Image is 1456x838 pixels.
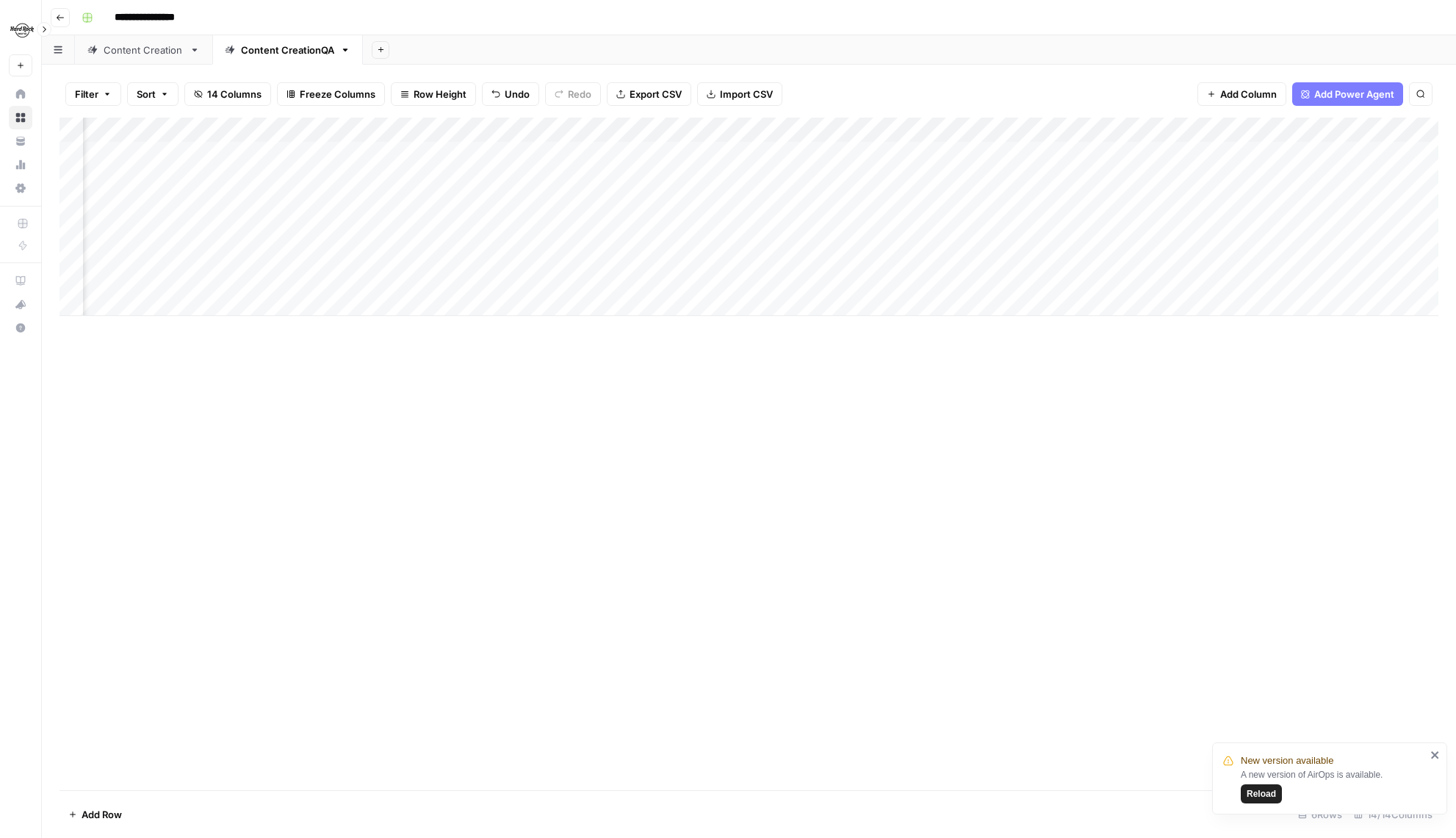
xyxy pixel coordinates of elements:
button: Help + Support [9,316,32,340]
button: 14 Columns [184,82,271,106]
a: Content Creation [75,35,212,65]
button: Sort [127,82,179,106]
a: Browse [9,106,32,129]
span: New version available [1241,753,1333,768]
a: Your Data [9,129,32,153]
span: 14 Columns [207,87,262,101]
button: Undo [482,82,539,106]
div: A new version of AirOps is available. [1241,768,1426,803]
span: Row Height [414,87,466,101]
span: Sort [137,87,156,101]
button: Export CSV [607,82,691,106]
button: Freeze Columns [277,82,385,106]
span: Redo [568,87,591,101]
span: Export CSV [630,87,682,101]
div: Content CreationQA [241,43,334,57]
span: Freeze Columns [300,87,375,101]
button: What's new? [9,293,32,316]
button: Add Row [60,803,131,826]
a: Content CreationQA [212,35,363,65]
span: Add Column [1220,87,1277,101]
button: Reload [1241,784,1282,803]
button: Workspace: Hard Rock Digital [9,12,32,49]
button: Filter [65,82,121,106]
a: Home [9,82,32,106]
button: Add Column [1197,82,1286,106]
span: Filter [75,87,98,101]
button: Row Height [391,82,476,106]
button: Import CSV [697,82,782,106]
span: Reload [1247,787,1276,801]
button: Redo [545,82,601,106]
div: Content Creation [104,43,184,57]
div: 6 Rows [1292,803,1348,826]
span: Import CSV [720,87,773,101]
button: Add Power Agent [1292,82,1403,106]
div: What's new? [10,293,32,315]
span: Undo [505,87,530,101]
a: AirOps Academy [9,269,32,293]
a: Usage [9,153,32,176]
img: Hard Rock Digital Logo [9,17,35,43]
a: Settings [9,176,32,200]
span: Add Power Agent [1314,87,1394,101]
div: 14/14 Columns [1348,803,1438,826]
button: close [1430,749,1441,761]
span: Add Row [82,807,122,822]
